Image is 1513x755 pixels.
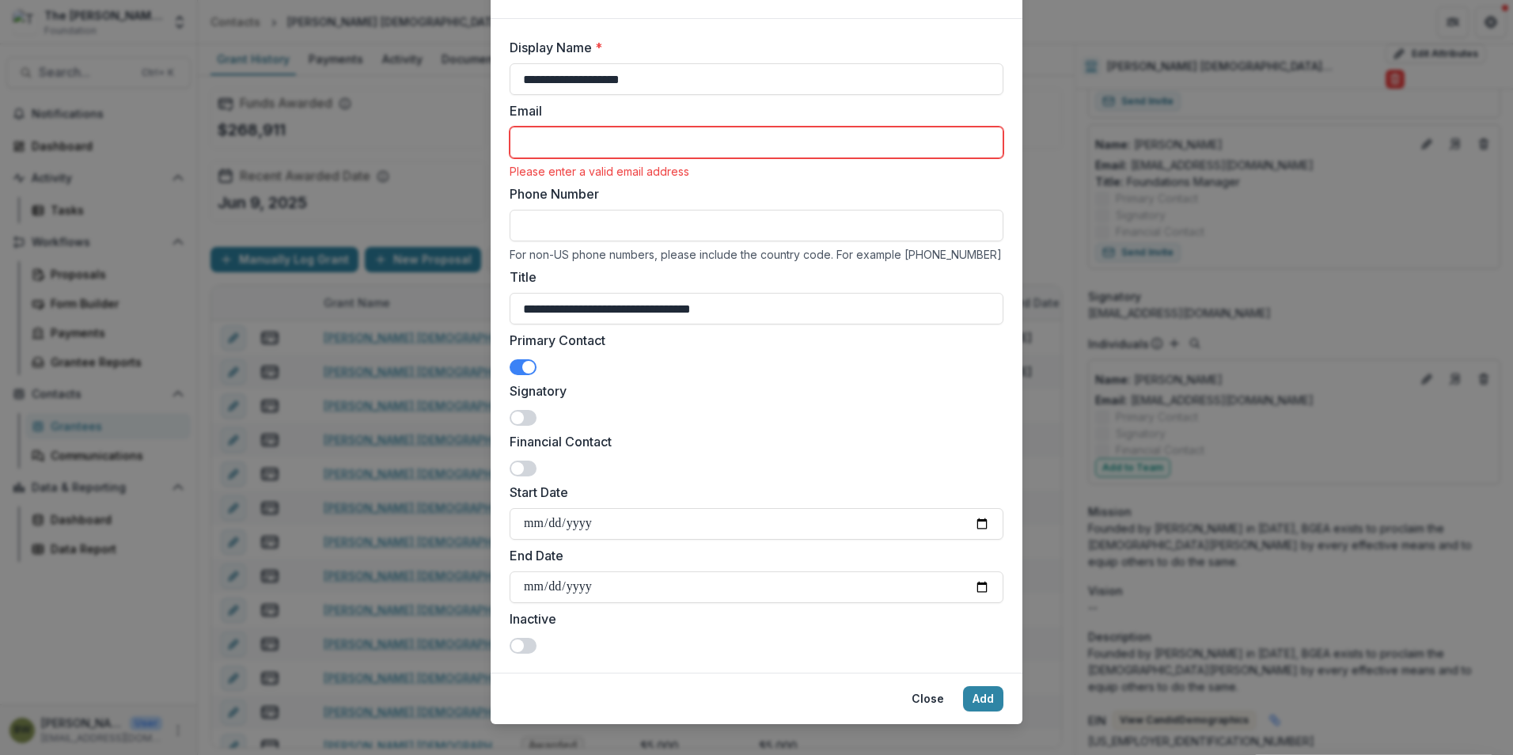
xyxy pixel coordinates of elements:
[510,38,994,57] label: Display Name
[510,248,1003,261] div: For non-US phone numbers, please include the country code. For example [PHONE_NUMBER]
[510,609,994,628] label: Inactive
[510,546,994,565] label: End Date
[510,483,994,502] label: Start Date
[510,165,1003,178] div: Please enter a valid email address
[510,331,994,350] label: Primary Contact
[510,184,994,203] label: Phone Number
[963,686,1003,711] button: Add
[510,432,994,451] label: Financial Contact
[510,267,994,286] label: Title
[510,101,994,120] label: Email
[902,686,954,711] button: Close
[510,381,994,400] label: Signatory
